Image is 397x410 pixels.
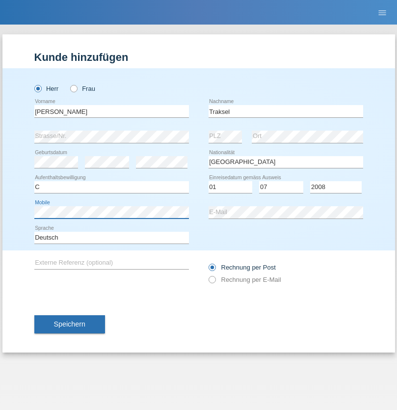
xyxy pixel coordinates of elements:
label: Herr [34,85,59,92]
input: Rechnung per Post [209,264,215,276]
button: Speichern [34,315,105,334]
i: menu [377,8,387,18]
input: Rechnung per E-Mail [209,276,215,288]
a: menu [372,9,392,15]
span: Speichern [54,320,85,328]
input: Frau [70,85,77,91]
h1: Kunde hinzufügen [34,51,363,63]
label: Rechnung per Post [209,264,276,271]
label: Rechnung per E-Mail [209,276,281,283]
label: Frau [70,85,95,92]
input: Herr [34,85,41,91]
